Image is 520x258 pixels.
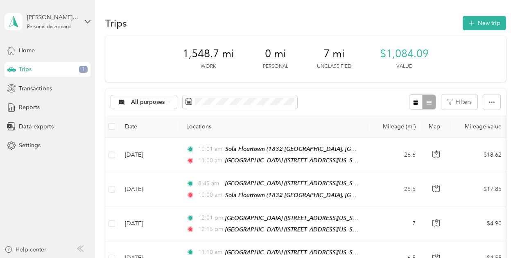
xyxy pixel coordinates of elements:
span: All purposes [131,99,165,105]
p: Unclassified [317,63,351,70]
span: Reports [19,103,40,112]
button: Filters [441,94,477,110]
p: Work [201,63,216,70]
td: [DATE] [118,172,180,206]
th: Locations [180,115,368,138]
h1: Trips [105,19,127,27]
td: [DATE] [118,138,180,172]
span: 7 mi [323,47,345,61]
span: [GEOGRAPHIC_DATA] ([STREET_ADDRESS][US_STATE]) [225,157,368,164]
span: [GEOGRAPHIC_DATA] ([STREET_ADDRESS][US_STATE]) [225,180,368,187]
th: Mileage value [451,115,508,138]
button: Help center [5,245,46,254]
iframe: Everlance-gr Chat Button Frame [474,212,520,258]
button: New trip [463,16,506,30]
td: 25.5 [368,172,422,206]
span: Settings [19,141,41,150]
span: 1 [79,66,88,73]
span: 10:01 am [198,145,222,154]
th: Map [422,115,451,138]
span: 12:15 pm [198,225,222,234]
span: Trips [19,65,32,74]
span: Transactions [19,84,52,93]
th: Mileage (mi) [368,115,422,138]
span: 8:45 am [198,179,222,188]
span: Sola Flourtown (1832 [GEOGRAPHIC_DATA], [GEOGRAPHIC_DATA], [US_STATE]) [225,192,436,199]
td: 26.6 [368,138,422,172]
span: Data exports [19,122,54,131]
span: [GEOGRAPHIC_DATA] ([STREET_ADDRESS][US_STATE]) [225,215,368,222]
p: Personal [263,63,288,70]
td: $18.62 [451,138,508,172]
span: 10:00 am [198,191,222,200]
span: 0 mi [265,47,286,61]
span: Sola Flourtown (1832 [GEOGRAPHIC_DATA], [GEOGRAPHIC_DATA], [US_STATE]) [225,146,436,153]
span: $1,084.09 [380,47,429,61]
span: 11:00 am [198,156,222,165]
span: 11:10 am [198,248,222,257]
span: Home [19,46,35,55]
td: $4.90 [451,207,508,241]
span: [GEOGRAPHIC_DATA] ([STREET_ADDRESS][US_STATE]) [225,249,368,256]
span: [GEOGRAPHIC_DATA] ([STREET_ADDRESS][US_STATE]) [225,226,368,233]
th: Date [118,115,180,138]
td: [DATE] [118,207,180,241]
p: Value [396,63,412,70]
td: 7 [368,207,422,241]
td: $17.85 [451,172,508,206]
span: 12:01 pm [198,213,222,222]
div: Personal dashboard [27,25,71,29]
div: [PERSON_NAME][EMAIL_ADDRESS][DOMAIN_NAME] [27,13,78,22]
span: 1,548.7 mi [183,47,234,61]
